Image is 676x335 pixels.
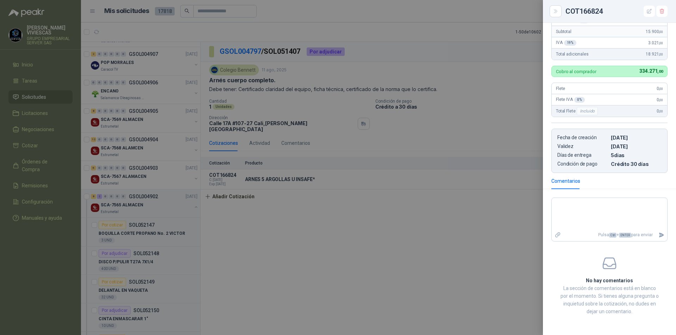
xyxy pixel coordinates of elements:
span: ,00 [659,109,663,113]
span: 0 [657,97,663,102]
p: Pulsa + para enviar [564,229,656,241]
h2: No hay comentarios [560,277,659,284]
span: ,00 [659,98,663,102]
div: 0 % [574,97,585,103]
span: Total Flete [556,107,599,115]
span: IVA [556,40,576,46]
span: ,00 [659,41,663,45]
p: Fecha de creación [557,135,608,141]
button: Close [551,7,560,15]
p: La sección de comentarios está en blanco por el momento. Si tienes alguna pregunta o inquietud so... [560,284,659,315]
span: 3.021 [648,40,663,45]
span: Flete [556,86,565,91]
span: Subtotal [556,29,571,34]
span: ,00 [657,69,663,74]
span: 0 [657,86,663,91]
span: ENTER [619,233,631,238]
p: 5 dias [611,152,662,158]
div: Comentarios [551,177,580,185]
p: [DATE] [611,143,662,149]
span: ,00 [659,52,663,56]
div: Incluido [577,107,598,115]
p: [DATE] [611,135,662,141]
p: Validez [557,143,608,149]
p: Días de entrega [557,152,608,158]
p: Cobro al comprador [556,69,596,74]
div: 19 % [564,40,577,46]
span: 0 [657,109,663,114]
span: Flete IVA [556,97,585,103]
p: Condición de pago [557,161,608,167]
span: ,00 [659,87,663,91]
button: Enviar [656,229,667,241]
span: 18.921 [646,52,663,57]
span: 334.271 [639,68,663,74]
div: Total adicionales [552,49,667,60]
span: Ctrl [609,233,616,238]
div: COT166824 [565,6,668,17]
span: 15.900 [646,29,663,34]
span: ,00 [659,30,663,34]
p: Crédito 30 días [611,161,662,167]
